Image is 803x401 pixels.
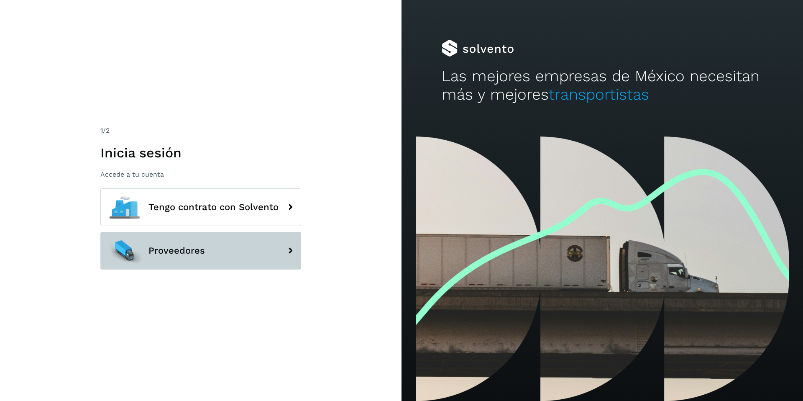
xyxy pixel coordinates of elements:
[100,126,103,134] span: 1
[442,67,763,104] h2: Las mejores empresas de México necesitan más y mejores
[100,170,301,178] p: Accede a tu cuenta
[100,232,301,270] button: Proveedores
[100,188,301,226] button: Tengo contrato con Solvento
[148,202,279,212] span: Tengo contrato con Solvento
[100,145,301,161] h1: Inicia sesión
[549,85,649,103] span: transportistas
[100,126,301,136] div: /2
[148,246,205,256] span: Proveedores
